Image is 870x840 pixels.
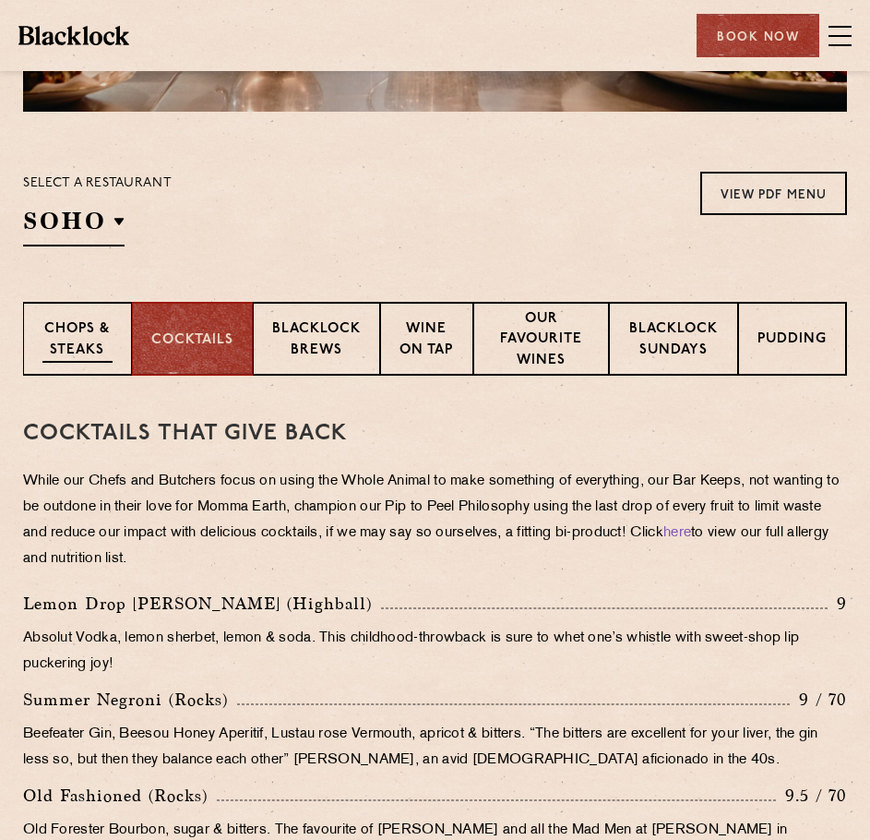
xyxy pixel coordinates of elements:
[697,14,819,57] div: Book Now
[790,688,847,712] p: 9 / 70
[23,626,847,678] p: Absolut Vodka, lemon sherbet, lemon & soda. This childhood-throwback is sure to whet one’s whistl...
[776,784,847,808] p: 9.5 / 70
[18,26,129,44] img: BL_Textured_Logo-footer-cropped.svg
[23,722,847,774] p: Beefeater Gin, Beesou Honey Aperitif, Lustau rose Vermouth, apricot & bitters. “The bitters are e...
[23,205,125,246] h2: SOHO
[23,783,217,809] p: Old Fashioned (Rocks)
[151,330,233,352] p: Cocktails
[23,687,237,713] p: Summer Negroni (Rocks)
[628,319,719,363] p: Blacklock Sundays
[493,309,590,374] p: Our favourite wines
[663,526,691,540] a: here
[757,330,827,353] p: Pudding
[42,319,113,363] p: Chops & Steaks
[23,172,172,196] p: Select a restaurant
[23,469,847,572] p: While our Chefs and Butchers focus on using the Whole Animal to make something of everything, our...
[399,319,454,363] p: Wine on Tap
[828,592,847,616] p: 9
[700,172,847,215] a: View PDF Menu
[23,591,381,617] p: Lemon Drop [PERSON_NAME] (Highball)
[272,319,361,363] p: Blacklock Brews
[23,422,847,446] h3: Cocktails That Give Back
